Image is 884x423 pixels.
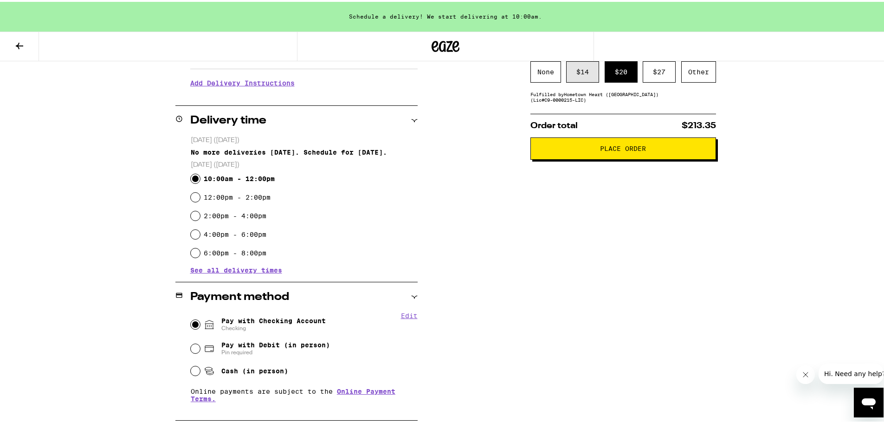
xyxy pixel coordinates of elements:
[221,347,330,354] span: Pin required
[819,362,884,382] iframe: Message from company
[191,386,395,401] a: Online Payment Terms.
[204,173,275,181] label: 10:00am - 12:00pm
[204,192,271,199] label: 12:00pm - 2:00pm
[605,59,638,81] div: $ 20
[191,147,418,154] div: No more deliveries [DATE]. Schedule for [DATE].
[530,90,716,101] div: Fulfilled by Hometown Heart ([GEOGRAPHIC_DATA]) (Lic# C9-0000215-LIC )
[221,315,326,330] span: Pay with Checking Account
[204,210,266,218] label: 2:00pm - 4:00pm
[566,59,599,81] div: $ 14
[190,113,266,124] h2: Delivery time
[191,159,418,168] p: [DATE] ([DATE])
[681,59,716,81] div: Other
[190,71,418,92] h3: Add Delivery Instructions
[530,136,716,158] button: Place Order
[190,265,282,272] button: See all delivery times
[191,134,418,143] p: [DATE] ([DATE])
[682,120,716,128] span: $213.35
[190,290,289,301] h2: Payment method
[854,386,884,416] iframe: Button to launch messaging window
[530,120,578,128] span: Order total
[190,92,418,99] p: We'll contact you at [PHONE_NUMBER] when we arrive
[401,310,418,318] button: Edit
[643,59,676,81] div: $ 27
[204,229,266,236] label: 4:00pm - 6:00pm
[600,143,646,150] span: Place Order
[530,59,561,81] div: None
[221,365,288,373] span: Cash (in person)
[6,7,67,14] span: Hi. Need any help?
[191,386,418,401] p: Online payments are subject to the
[221,323,326,330] span: Checking
[221,339,330,347] span: Pay with Debit (in person)
[796,364,815,382] iframe: Close message
[204,247,266,255] label: 6:00pm - 8:00pm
